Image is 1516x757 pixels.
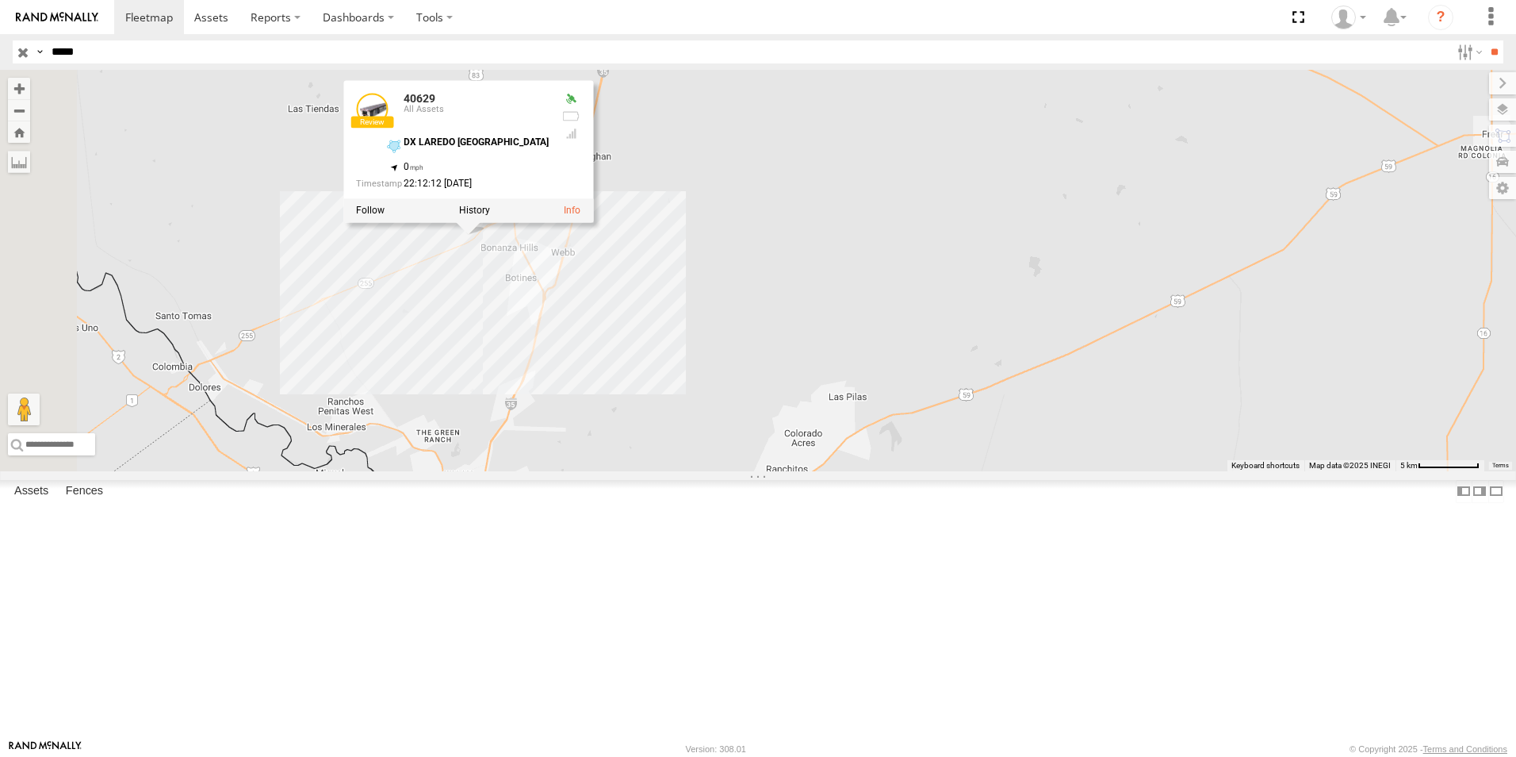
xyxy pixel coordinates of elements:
div: All Assets [404,106,549,115]
i: ? [1428,5,1453,30]
div: Valid GPS Fix [561,94,580,106]
label: Map Settings [1489,177,1516,199]
label: Assets [6,480,56,502]
span: Map data ©2025 INEGI [1309,461,1391,470]
label: Search Query [33,40,46,63]
label: View Asset History [459,206,490,217]
button: Zoom out [8,99,30,121]
label: Dock Summary Table to the Left [1456,480,1472,503]
a: Visit our Website [9,741,82,757]
label: Search Filter Options [1451,40,1485,63]
div: DX LAREDO [GEOGRAPHIC_DATA] [404,138,549,148]
button: Map Scale: 5 km per 74 pixels [1395,460,1484,471]
label: Dock Summary Table to the Right [1472,480,1487,503]
a: View Asset Details [564,206,580,217]
div: Caseta Laredo TX [1326,6,1372,29]
button: Keyboard shortcuts [1231,460,1300,471]
span: 5 km [1400,461,1418,470]
a: View Asset Details [356,94,388,125]
span: 0 [404,162,423,173]
div: No battery health information received from this device. [561,110,580,123]
label: Hide Summary Table [1488,480,1504,503]
button: Zoom in [8,78,30,99]
a: Terms (opens in new tab) [1492,463,1509,469]
div: © Copyright 2025 - [1349,744,1507,754]
button: Drag Pegman onto the map to open Street View [8,394,40,425]
div: Last Event GSM Signal Strength [561,128,580,140]
button: Zoom Home [8,121,30,143]
label: Fences [58,480,111,502]
img: rand-logo.svg [16,12,98,23]
label: Realtime tracking of Asset [356,206,385,217]
div: Version: 308.01 [686,744,746,754]
label: Measure [8,151,30,173]
a: Terms and Conditions [1423,744,1507,754]
div: Date/time of location update [356,179,549,190]
a: 40629 [404,93,435,106]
